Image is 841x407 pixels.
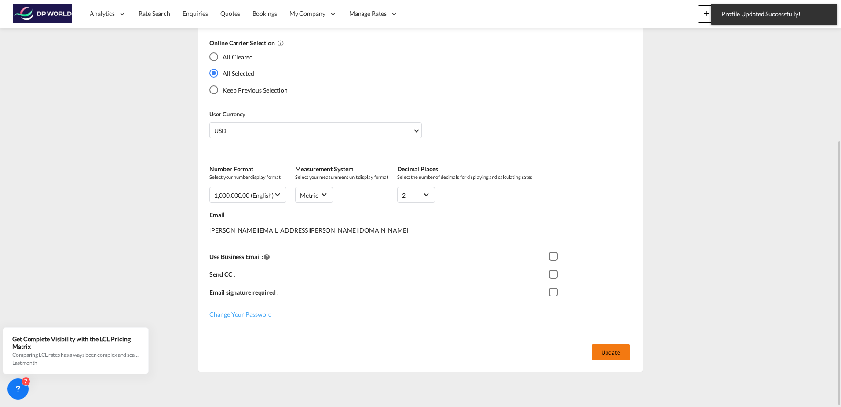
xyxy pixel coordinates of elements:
span: USD [214,126,412,135]
button: icon-plus 400-fgNewicon-chevron-down [698,5,738,23]
label: Email [209,211,633,219]
md-icon: All Cleared : Deselects all online carriers by default.All Selected : Selects all online carriers... [277,40,284,47]
md-checkbox: Checkbox 1 [549,270,562,279]
span: My Company [289,9,325,18]
span: Bookings [252,10,277,17]
span: Select your measurement unit display format [295,174,388,180]
span: Analytics [90,9,115,18]
span: Rate Search [139,10,170,17]
span: New [701,10,734,17]
button: Update [592,344,630,360]
span: Manage Rates [349,9,387,18]
label: User Currency [209,110,421,118]
label: Number Format [209,165,286,174]
md-radio-button: All Selected [209,69,288,78]
div: 2 [402,192,406,199]
md-radio-button: Keep Previous Selection [209,85,288,94]
img: c08ca190194411f088ed0f3ba295208c.png [13,4,73,24]
span: Quotes [220,10,240,17]
div: [PERSON_NAME][EMAIL_ADDRESS][PERSON_NAME][DOMAIN_NAME] [209,219,633,250]
div: 1,000,000.00 (English) [214,192,274,199]
div: metric [300,192,318,199]
label: Decimal Places [397,165,532,174]
div: Email signature required : [209,286,548,304]
span: Profile Updated Successfully! [719,10,830,18]
label: Online Carrier Selection [209,39,625,48]
div: Use Business Email : [209,250,548,268]
span: Enquiries [183,10,208,17]
md-radio-group: Yes [209,52,288,101]
div: Send CC : [209,268,548,286]
md-radio-button: All Cleared [209,52,288,61]
label: Measurement System [295,165,388,174]
md-checkbox: Checkbox 1 [549,252,562,261]
span: Select the number of decimals for displaying and calculating rates [397,174,532,180]
md-icon: Notification will be sent from this email Id [263,253,271,260]
span: Select your number display format [209,174,286,180]
span: Change Your Password [209,311,272,318]
md-select: Select Currency: $ USDUnited States Dollar [209,122,421,138]
md-icon: icon-plus 400-fg [701,8,712,18]
md-checkbox: Checkbox 1 [549,288,562,297]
